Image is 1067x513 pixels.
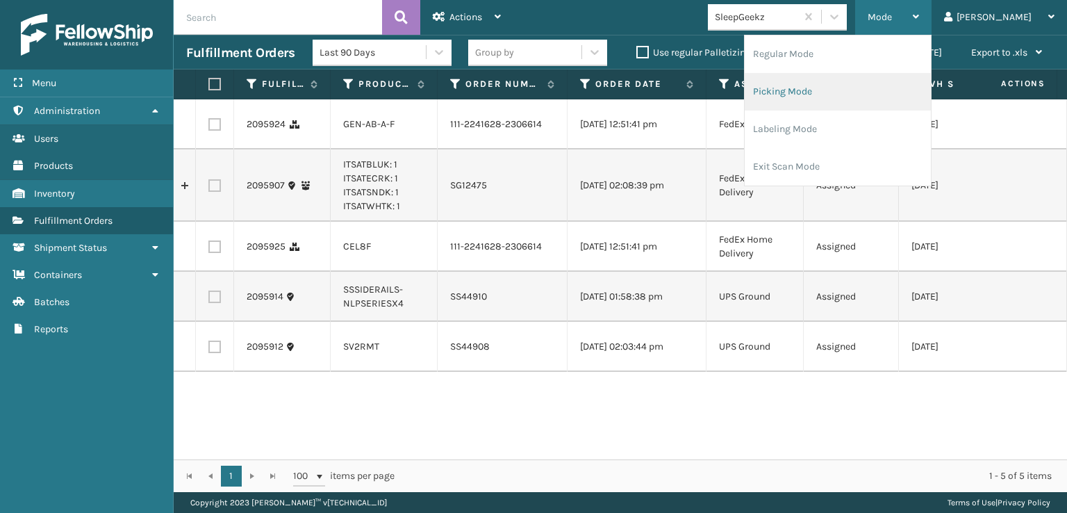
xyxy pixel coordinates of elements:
[899,322,1038,372] td: [DATE]
[414,469,1052,483] div: 1 - 5 of 5 items
[948,492,1050,513] div: |
[247,290,283,304] a: 2095914
[262,78,304,90] label: Fulfillment Order Id
[34,133,58,145] span: Users
[247,340,283,354] a: 2095912
[186,44,295,61] h3: Fulfillment Orders
[745,148,931,186] li: Exit Scan Mode
[438,99,568,149] td: 111-2241628-2306614
[706,272,804,322] td: UPS Ground
[293,469,314,483] span: 100
[568,272,706,322] td: [DATE] 01:58:38 pm
[247,179,285,193] a: 2095907
[568,99,706,149] td: [DATE] 12:51:41 pm
[34,269,82,281] span: Containers
[899,222,1038,272] td: [DATE]
[343,186,399,198] a: ITSATSNDK: 1
[358,78,411,90] label: Product SKU
[320,45,427,60] div: Last 90 Days
[34,323,68,335] span: Reports
[868,11,892,23] span: Mode
[343,341,379,352] a: SV2RMT
[465,78,540,90] label: Order Number
[636,47,778,58] label: Use regular Palletizing mode
[343,284,404,309] a: SSSIDERAILS-NLPSERIESX4
[190,492,387,513] p: Copyright 2023 [PERSON_NAME]™ v [TECHNICAL_ID]
[745,73,931,111] li: Picking Mode
[706,149,804,222] td: FedEx Home Delivery
[32,77,56,89] span: Menu
[438,272,568,322] td: SS44910
[343,241,371,252] a: CEL8F
[804,272,899,322] td: Assigned
[438,149,568,222] td: SG12475
[475,45,514,60] div: Group by
[595,78,679,90] label: Order Date
[438,322,568,372] td: SS44908
[343,158,397,170] a: ITSATBLUK: 1
[34,105,100,117] span: Administration
[247,240,286,254] a: 2095925
[804,322,899,372] td: Assigned
[706,99,804,149] td: FedEx Ground
[568,322,706,372] td: [DATE] 02:03:44 pm
[715,10,797,24] div: SleepGeekz
[804,222,899,272] td: Assigned
[745,111,931,148] li: Labeling Mode
[34,188,75,199] span: Inventory
[568,222,706,272] td: [DATE] 12:51:41 pm
[34,215,113,227] span: Fulfillment Orders
[449,11,482,23] span: Actions
[34,296,69,308] span: Batches
[34,160,73,172] span: Products
[34,242,107,254] span: Shipment Status
[343,200,400,212] a: ITSATWHTK: 1
[948,498,995,507] a: Terms of Use
[971,47,1027,58] span: Export to .xls
[899,272,1038,322] td: [DATE]
[221,466,242,487] a: 1
[734,78,777,90] label: Assigned Carrier Service
[568,149,706,222] td: [DATE] 02:08:39 pm
[998,498,1050,507] a: Privacy Policy
[745,35,931,73] li: Regular Mode
[21,14,153,56] img: logo
[706,322,804,372] td: UPS Ground
[438,222,568,272] td: 111-2241628-2306614
[343,118,395,130] a: GEN-AB-A-F
[293,466,395,487] span: items per page
[957,72,1054,95] span: Actions
[247,117,286,131] a: 2095924
[706,222,804,272] td: FedEx Home Delivery
[343,172,398,184] a: ITSATECRK: 1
